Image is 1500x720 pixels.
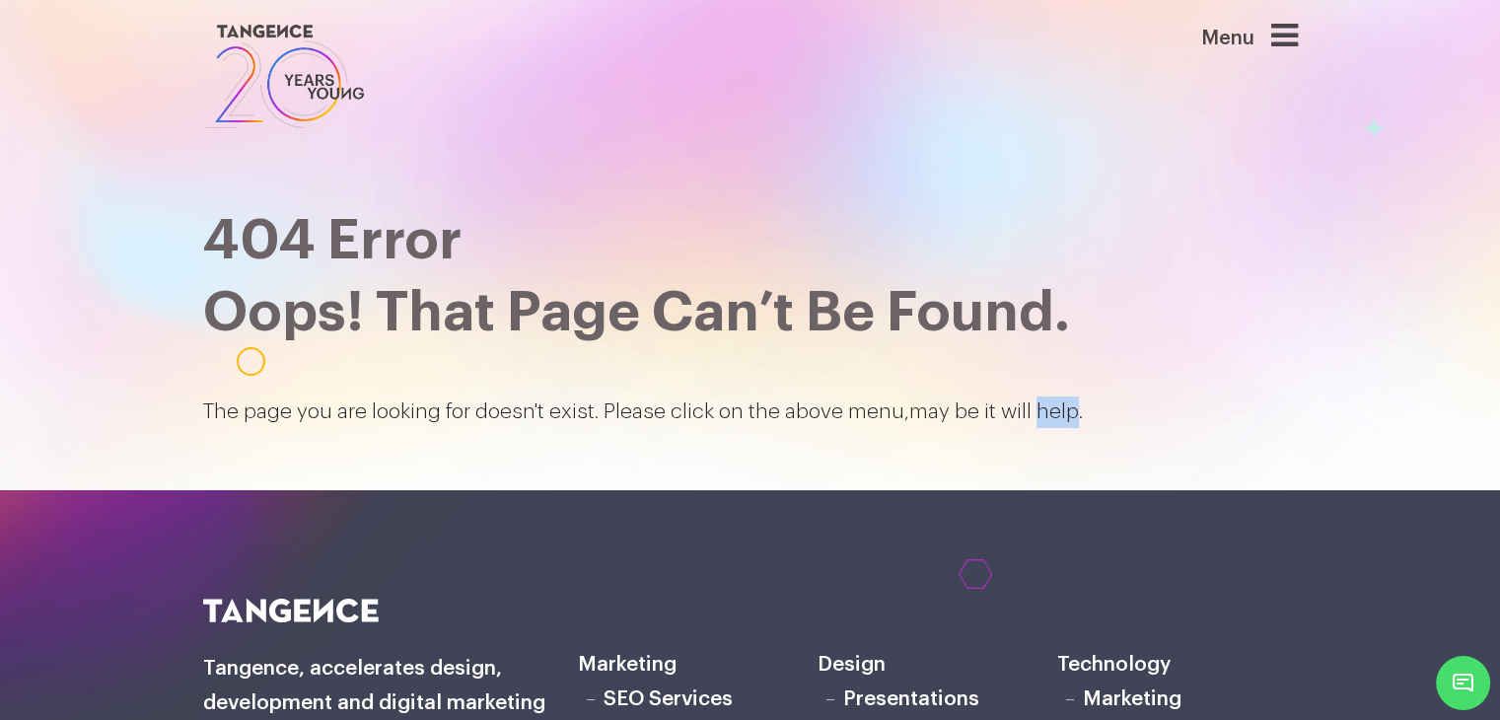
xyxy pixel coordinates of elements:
[1436,656,1490,710] span: Chat Widget
[203,396,1298,428] p: The page you are looking for doesn't exist. Please click on the above menu,may be it will help.
[604,688,733,709] a: SEO Services
[203,213,1070,340] span: 404 Error Oops! That page can’t be found.
[818,648,1057,683] h6: Design
[203,20,367,133] img: logo SVG
[843,688,979,709] a: Presentations
[578,648,818,683] h6: Marketing
[1057,648,1297,683] h6: Technology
